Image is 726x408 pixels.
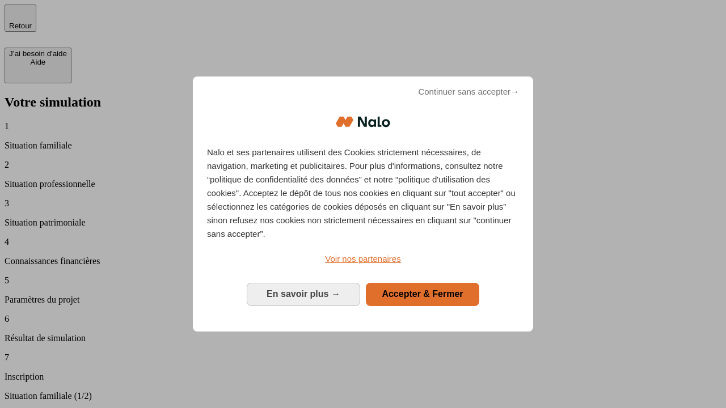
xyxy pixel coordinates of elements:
[247,283,360,305] button: En savoir plus: Configurer vos consentements
[336,105,390,139] img: Logo
[325,254,400,263] span: Voir nos partenaires
[267,289,340,299] span: En savoir plus →
[193,76,533,331] div: Bienvenue chez Nalo Gestion du consentement
[207,146,519,241] p: Nalo et ses partenaires utilisent des Cookies strictement nécessaires, de navigation, marketing e...
[418,85,519,99] span: Continuer sans accepter→
[366,283,479,305] button: Accepter & Fermer: Accepter notre traitement des données et fermer
[207,252,519,266] a: Voir nos partenaires
[382,289,463,299] span: Accepter & Fermer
